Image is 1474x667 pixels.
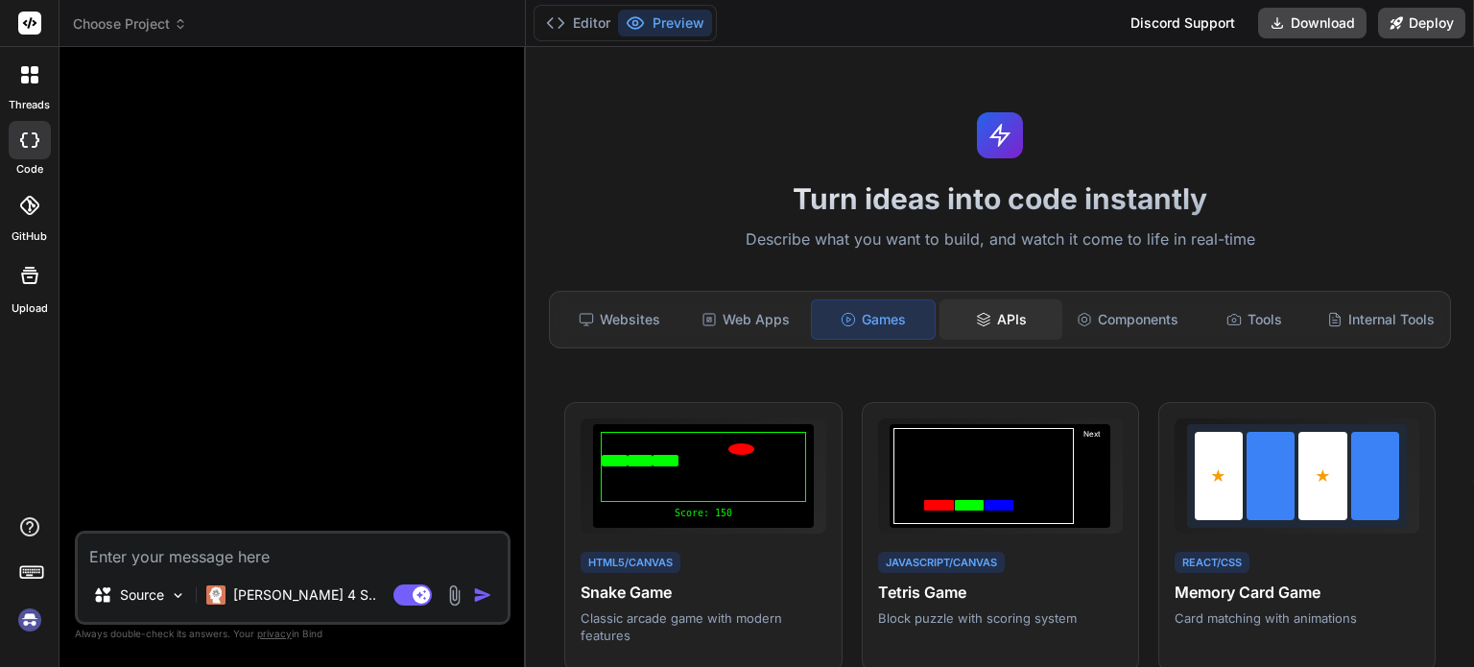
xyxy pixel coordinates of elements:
div: Discord Support [1119,8,1247,38]
p: Source [120,585,164,605]
div: HTML5/Canvas [581,552,680,574]
p: [PERSON_NAME] 4 S.. [233,585,376,605]
div: Games [811,299,936,340]
button: Deploy [1378,8,1465,38]
div: Components [1066,299,1189,340]
span: privacy [257,628,292,639]
div: Websites [558,299,680,340]
img: Claude 4 Sonnet [206,585,226,605]
p: Always double-check its answers. Your in Bind [75,625,511,643]
div: Next [1078,428,1106,524]
label: threads [9,97,50,113]
button: Preview [618,10,712,36]
div: Tools [1193,299,1316,340]
div: Internal Tools [1319,299,1442,340]
div: Web Apps [684,299,807,340]
div: React/CSS [1175,552,1249,574]
label: Upload [12,300,48,317]
p: Card matching with animations [1175,609,1419,627]
h1: Turn ideas into code instantly [537,181,1462,216]
p: Block puzzle with scoring system [878,609,1123,627]
div: APIs [939,299,1062,340]
div: Score: 150 [601,506,806,520]
h4: Memory Card Game [1175,581,1419,604]
img: icon [473,585,492,605]
label: GitHub [12,228,47,245]
img: attachment [443,584,465,607]
button: Download [1258,8,1367,38]
h4: Tetris Game [878,581,1123,604]
span: Choose Project [73,14,187,34]
img: Pick Models [170,587,186,604]
div: JavaScript/Canvas [878,552,1005,574]
button: Editor [538,10,618,36]
img: signin [13,604,46,636]
h4: Snake Game [581,581,825,604]
label: code [16,161,43,178]
p: Describe what you want to build, and watch it come to life in real-time [537,227,1462,252]
p: Classic arcade game with modern features [581,609,825,644]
